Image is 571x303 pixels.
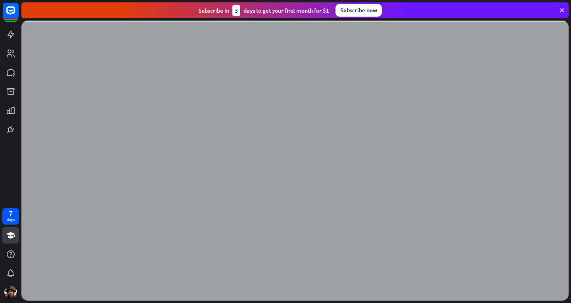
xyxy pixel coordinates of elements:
[7,217,15,223] div: days
[232,5,240,16] div: 3
[335,4,382,17] div: Subscribe now
[9,210,13,217] div: 7
[2,208,19,225] a: 7 days
[198,5,329,16] div: Subscribe in days to get your first month for $1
